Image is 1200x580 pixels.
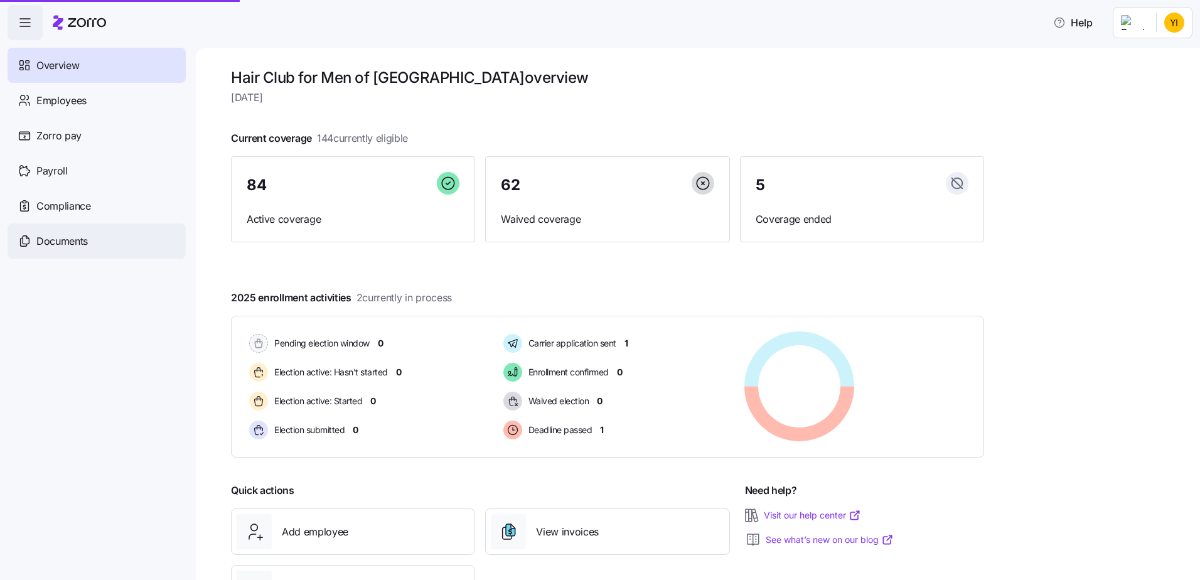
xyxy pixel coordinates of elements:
span: [DATE] [231,90,984,105]
span: 2 currently in process [356,290,452,306]
span: Pending election window [271,337,370,350]
a: Overview [8,48,186,83]
span: 0 [378,337,383,350]
img: Employer logo [1121,15,1146,30]
a: Compliance [8,188,186,223]
span: Enrollment confirmed [525,366,609,379]
span: 0 [396,366,402,379]
span: 0 [617,366,623,379]
span: Payroll [36,163,68,179]
span: Compliance [36,198,91,214]
span: Add employee [282,524,348,540]
span: Waived coverage [501,212,714,227]
span: Election active: Started [271,395,362,407]
a: Documents [8,223,186,259]
span: 1 [600,424,604,436]
span: Documents [36,234,88,249]
a: Payroll [8,153,186,188]
span: Current coverage [231,131,408,146]
h1: Hair Club for Men of [GEOGRAPHIC_DATA] overview [231,68,984,87]
span: 5 [756,178,765,193]
span: View invoices [536,524,599,540]
span: Election submitted [271,424,345,436]
span: 2025 enrollment activities [231,290,452,306]
span: Waived election [525,395,589,407]
span: Zorro pay [36,128,82,144]
button: Help [1043,10,1103,35]
span: Active coverage [247,212,459,227]
span: 0 [370,395,376,407]
span: 0 [353,424,358,436]
a: Employees [8,83,186,118]
span: Need help? [745,483,797,498]
span: Election active: Hasn't started [271,366,388,379]
span: 1 [624,337,628,350]
span: Help [1053,15,1093,30]
span: Deadline passed [525,424,592,436]
span: Employees [36,93,87,109]
a: Zorro pay [8,118,186,153]
span: 84 [247,178,266,193]
span: Carrier application sent [525,337,616,350]
span: 0 [597,395,603,407]
a: See what’s new on our blog [766,534,894,546]
span: 62 [501,178,520,193]
span: Coverage ended [756,212,968,227]
span: Quick actions [231,483,294,498]
span: 144 currently eligible [317,131,408,146]
a: Visit our help center [764,509,861,522]
img: 58bf486cf3c66a19402657e6b7d52db7 [1164,13,1184,33]
span: Overview [36,58,79,73]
